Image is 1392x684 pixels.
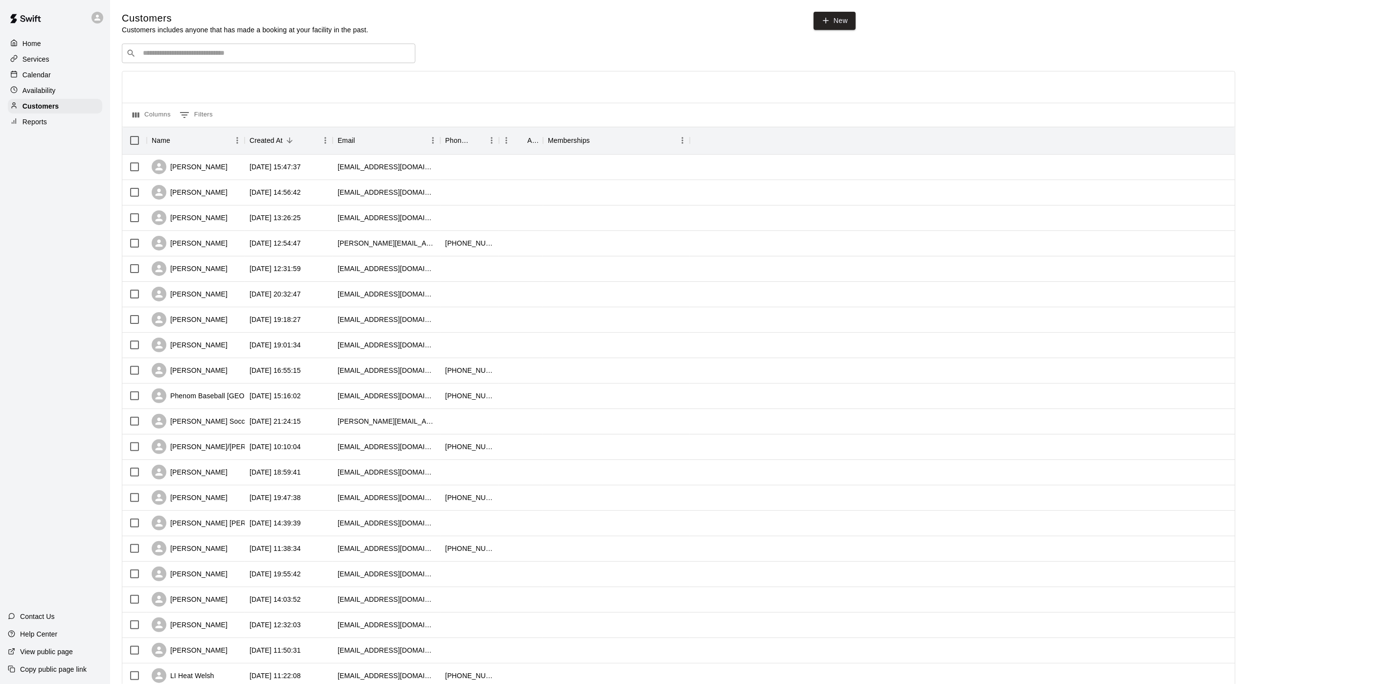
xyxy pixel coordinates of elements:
[338,645,435,655] div: sj_alfano@icloud.com
[338,442,435,452] div: mbuderman2002@yahoo.com
[250,620,301,630] div: 2025-09-07 12:32:03
[250,264,301,274] div: 2025-09-13 12:31:59
[250,127,283,154] div: Created At
[590,134,604,147] button: Sort
[445,493,494,502] div: +15162723398
[170,134,184,147] button: Sort
[250,518,301,528] div: 2025-09-08 14:39:39
[23,39,41,48] p: Home
[675,133,690,148] button: Menu
[445,671,494,681] div: +15165517462
[152,465,228,479] div: [PERSON_NAME]
[230,133,245,148] button: Menu
[130,107,173,123] button: Select columns
[338,340,435,350] div: jackderosa626@icloud.com
[8,99,102,114] a: Customers
[250,213,301,223] div: 2025-09-13 13:26:25
[338,162,435,172] div: fct16@aol.com
[338,544,435,553] div: bobbybones60@verizon.net
[177,107,215,123] button: Show filters
[338,594,435,604] div: catcherkeeperllc@gmail.com
[152,363,228,378] div: [PERSON_NAME]
[8,36,102,51] a: Home
[250,569,301,579] div: 2025-09-07 19:55:42
[445,442,494,452] div: +16318854988
[484,133,499,148] button: Menu
[250,671,301,681] div: 2025-09-05 11:22:08
[445,544,494,553] div: +15166558230
[338,213,435,223] div: jay14789@yahoo.com
[338,620,435,630] div: leslieme@gmail.com
[338,127,355,154] div: Email
[20,612,55,621] p: Contact Us
[338,264,435,274] div: sfusco1129@gmail.com
[250,187,301,197] div: 2025-09-13 14:56:42
[250,594,301,604] div: 2025-09-07 14:03:52
[152,388,299,403] div: Phenom Baseball [GEOGRAPHIC_DATA]
[250,365,301,375] div: 2025-09-12 16:55:15
[23,86,56,95] p: Availability
[814,12,856,30] a: New
[152,414,251,429] div: [PERSON_NAME] Soccer
[250,645,301,655] div: 2025-09-07 11:50:31
[23,117,47,127] p: Reports
[20,647,73,657] p: View public page
[152,490,228,505] div: [PERSON_NAME]
[250,162,301,172] div: 2025-09-14 15:47:37
[152,592,228,607] div: [PERSON_NAME]
[245,127,333,154] div: Created At
[333,127,440,154] div: Email
[250,391,301,401] div: 2025-09-12 15:16:02
[152,127,170,154] div: Name
[445,238,494,248] div: +16317964689
[250,467,301,477] div: 2025-09-09 18:59:41
[250,544,301,553] div: 2025-09-08 11:38:34
[338,289,435,299] div: abianco28@icloud.com
[20,629,57,639] p: Help Center
[8,114,102,129] div: Reports
[338,187,435,197] div: dswanny1@outlook.com
[152,312,228,327] div: [PERSON_NAME]
[338,238,435,248] div: john.brands@aol.com
[152,567,228,581] div: [PERSON_NAME]
[122,25,368,35] p: Customers includes anyone that has made a booking at your facility in the past.
[445,365,494,375] div: +16315752396
[514,134,527,147] button: Sort
[527,127,538,154] div: Age
[20,664,87,674] p: Copy public page link
[338,569,435,579] div: micahelkbrooks76@gmail.com
[152,287,228,301] div: [PERSON_NAME]
[445,391,494,401] div: +16318975098
[338,671,435,681] div: stefaniewelsh9@gmail.com
[23,101,59,111] p: Customers
[543,127,690,154] div: Memberships
[338,391,435,401] div: stevephenomny@gmail.com
[250,493,301,502] div: 2025-09-08 19:47:38
[318,133,333,148] button: Menu
[152,185,228,200] div: [PERSON_NAME]
[355,134,369,147] button: Sort
[152,617,228,632] div: [PERSON_NAME]
[440,127,499,154] div: Phone Number
[8,52,102,67] a: Services
[338,467,435,477] div: harrypackman16@gmail.com
[147,127,245,154] div: Name
[122,12,368,25] h5: Customers
[250,238,301,248] div: 2025-09-13 12:54:47
[23,54,49,64] p: Services
[471,134,484,147] button: Sort
[250,315,301,324] div: 2025-09-12 19:18:27
[152,439,287,454] div: [PERSON_NAME]/[PERSON_NAME]
[152,643,228,658] div: [PERSON_NAME]
[338,315,435,324] div: canariomatthew947@gmail.com
[548,127,590,154] div: Memberships
[8,68,102,82] a: Calendar
[8,83,102,98] a: Availability
[152,160,228,174] div: [PERSON_NAME]
[445,127,471,154] div: Phone Number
